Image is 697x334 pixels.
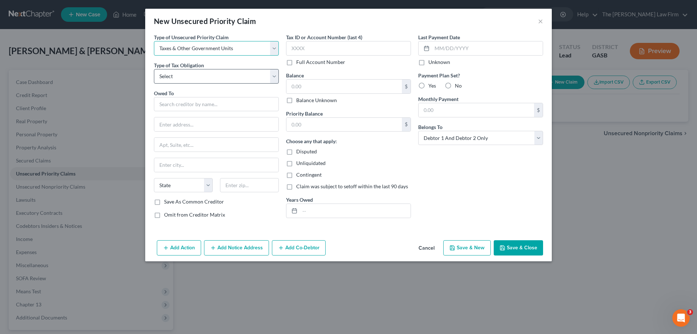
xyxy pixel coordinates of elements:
iframe: Intercom live chat [672,309,690,327]
button: Cancel [413,241,440,255]
input: XXXX [286,41,411,56]
label: Years Owed [286,196,313,204]
span: Omit from Creditor Matrix [164,212,225,218]
label: Save As Common Creditor [164,198,224,205]
label: Balance Unknown [296,97,337,104]
input: MM/DD/YYYY [432,41,543,55]
label: Full Account Number [296,59,345,66]
button: Add Action [157,240,201,255]
span: Unliquidated [296,160,326,166]
button: Save & New [443,240,491,255]
label: Tax ID or Account Number (last 4) [286,33,362,41]
div: $ [402,118,411,132]
input: 0.00 [419,103,534,117]
span: 3 [687,309,693,315]
div: $ [402,80,411,93]
label: Balance [286,72,304,79]
label: Monthly Payment [418,95,458,103]
input: Enter city... [154,158,278,172]
label: Payment Plan Set? [418,72,543,79]
div: $ [534,103,543,117]
label: Priority Balance [286,110,323,117]
input: -- [300,204,411,218]
span: Type of Tax Obligation [154,62,204,68]
span: No [455,83,462,89]
span: Owed To [154,90,174,96]
input: Apt, Suite, etc... [154,138,278,152]
button: Add Notice Address [204,240,269,255]
label: Choose any that apply: [286,137,337,145]
input: Search creditor by name... [154,97,279,112]
span: Belongs To [418,124,443,130]
input: Enter address... [154,117,278,131]
span: Disputed [296,148,317,154]
button: Add Co-Debtor [272,240,326,255]
label: Unknown [428,59,450,66]
input: 0.00 [286,80,402,93]
span: Type of Unsecured Priority Claim [154,34,229,40]
span: Yes [428,83,436,89]
label: Last Payment Date [418,33,460,41]
span: Claim was subject to setoff within the last 90 days [296,183,408,189]
div: New Unsecured Priority Claim [154,16,256,26]
input: 0.00 [286,118,402,132]
input: Enter zip... [220,178,279,193]
button: Save & Close [494,240,543,255]
button: × [538,17,543,25]
span: Contingent [296,172,322,178]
